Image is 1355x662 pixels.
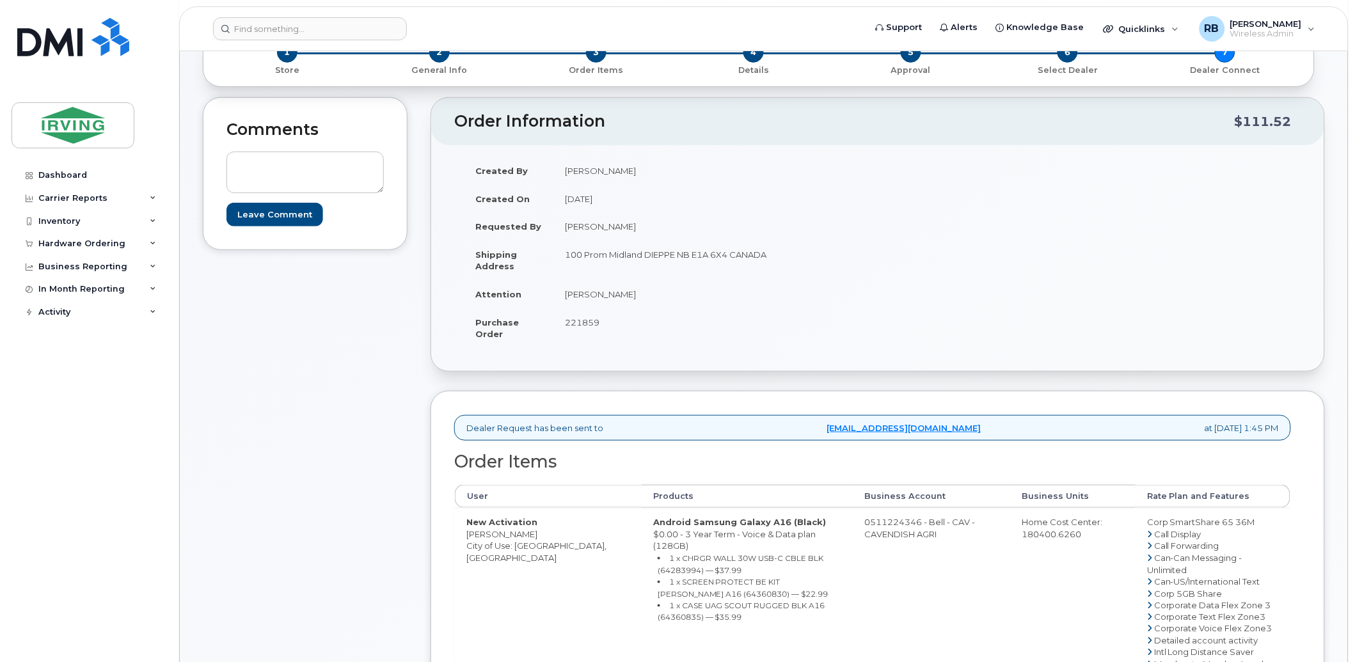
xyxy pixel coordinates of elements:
[990,63,1147,76] a: 6 Select Dealer
[995,65,1142,76] p: Select Dealer
[675,63,832,76] a: 4 Details
[1154,576,1260,587] span: Can-US/International Text
[553,157,868,185] td: [PERSON_NAME]
[987,15,1093,40] a: Knowledge Base
[1154,588,1223,599] span: Corp 5GB Share
[475,221,541,232] strong: Requested By
[455,485,642,508] th: User
[214,63,361,76] a: 1 Store
[853,485,1011,508] th: Business Account
[832,63,990,76] a: 5 Approval
[454,415,1291,441] div: Dealer Request has been sent to at [DATE] 1:45 PM
[1011,485,1136,508] th: Business Units
[226,203,323,226] input: Leave Comment
[523,65,670,76] p: Order Items
[553,240,868,280] td: 100 Prom Midland DIEPPE NB E1A 6X4 CANADA
[1154,636,1258,646] span: Detailed account activity
[1119,24,1166,34] span: Quicklinks
[1147,553,1242,575] span: Can-Can Messaging - Unlimited
[658,601,825,622] small: 1 x CASE UAG SCOUT RUGGED BLK A16 (64360835) — $35.99
[277,42,297,63] span: 1
[586,42,606,63] span: 3
[887,21,923,34] span: Support
[680,65,827,76] p: Details
[1154,600,1271,610] span: Corporate Data Flex Zone 3
[366,65,513,76] p: General Info
[1191,16,1324,42] div: Roberts, Brad
[1154,647,1255,658] span: Intl Long Distance Saver
[553,185,868,213] td: [DATE]
[219,65,356,76] p: Store
[213,17,407,40] input: Find something...
[653,517,826,527] strong: Android Samsung Galaxy A16 (Black)
[475,289,521,299] strong: Attention
[1007,21,1084,34] span: Knowledge Base
[565,317,599,327] span: 221859
[553,280,868,308] td: [PERSON_NAME]
[951,21,978,34] span: Alerts
[1095,16,1188,42] div: Quicklinks
[1205,21,1219,36] span: RB
[429,42,450,63] span: 2
[1230,19,1302,29] span: [PERSON_NAME]
[1154,612,1266,622] span: Corporate Text Flex Zone3
[827,422,981,434] a: [EMAIL_ADDRESS][DOMAIN_NAME]
[743,42,764,63] span: 4
[1136,485,1290,508] th: Rate Plan and Features
[1230,29,1302,39] span: Wireless Admin
[1022,516,1124,540] div: Home Cost Center: 180400.6260
[475,166,528,176] strong: Created By
[658,553,824,575] small: 1 x CHRGR WALL 30W USB-C CBLE BLK (64283994) — $37.99
[642,485,853,508] th: Products
[475,249,517,272] strong: Shipping Address
[361,63,518,76] a: 2 General Info
[475,317,519,340] strong: Purchase Order
[226,121,384,139] h2: Comments
[901,42,921,63] span: 5
[454,452,1291,471] h2: Order Items
[454,113,1235,130] h2: Order Information
[837,65,985,76] p: Approval
[867,15,931,40] a: Support
[466,517,537,527] strong: New Activation
[518,63,675,76] a: 3 Order Items
[658,577,828,599] small: 1 x SCREEN PROTECT BE KIT [PERSON_NAME] A16 (64360830) — $22.99
[1058,42,1078,63] span: 6
[553,212,868,240] td: [PERSON_NAME]
[1154,540,1219,551] span: Call Forwarding
[475,194,530,204] strong: Created On
[1154,624,1272,634] span: Corporate Voice Flex Zone3
[931,15,987,40] a: Alerts
[1235,109,1292,134] div: $111.52
[1154,529,1201,539] span: Call Display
